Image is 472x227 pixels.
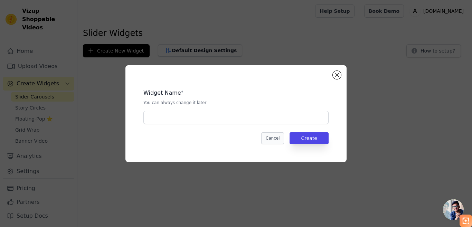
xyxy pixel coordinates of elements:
legend: Widget Name [143,89,181,97]
p: You can always change it later [143,100,329,105]
a: Open chat [443,199,464,220]
button: Close modal [333,71,341,79]
button: Cancel [261,132,284,144]
button: Create [290,132,329,144]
